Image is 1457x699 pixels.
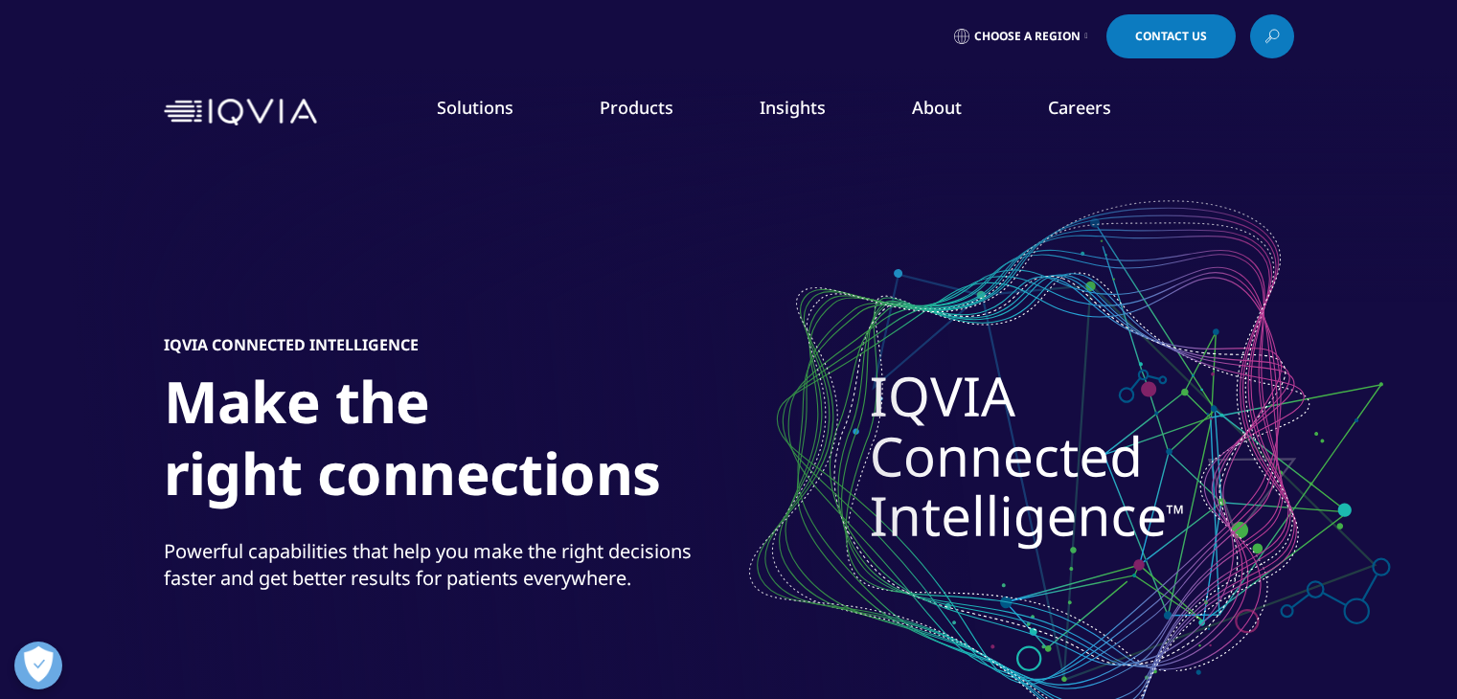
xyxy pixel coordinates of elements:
[912,96,962,119] a: About
[164,538,724,603] p: Powerful capabilities that help you make the right decisions faster and get better results for pa...
[437,96,513,119] a: Solutions
[760,96,826,119] a: Insights
[1135,31,1207,42] span: Contact Us
[164,335,419,354] h5: IQVIA Connected Intelligence
[164,366,882,521] h1: Make the right connections
[1048,96,1111,119] a: Careers
[974,29,1081,44] span: Choose a Region
[164,99,317,126] img: IQVIA Healthcare Information Technology and Pharma Clinical Research Company
[600,96,673,119] a: Products
[14,642,62,689] button: Open Preferences
[1106,14,1236,58] a: Contact Us
[325,67,1294,157] nav: Primary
